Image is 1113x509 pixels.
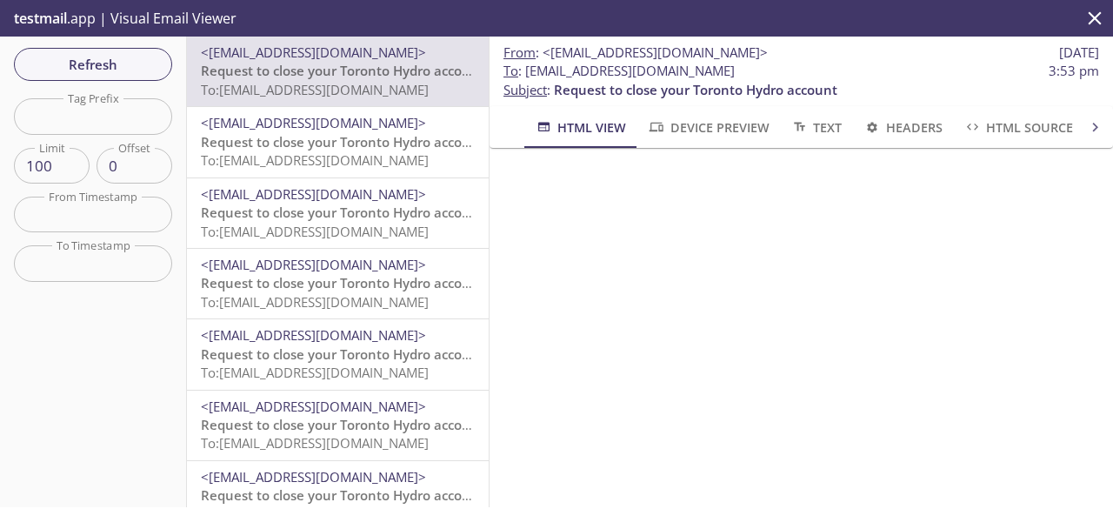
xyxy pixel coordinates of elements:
span: To [503,62,518,79]
p: : [503,62,1099,99]
span: : [EMAIL_ADDRESS][DOMAIN_NAME] [503,62,735,80]
span: Request to close your Toronto Hydro account [201,274,484,291]
span: HTML Source [963,117,1073,138]
span: To: [EMAIL_ADDRESS][DOMAIN_NAME] [201,364,429,381]
div: <[EMAIL_ADDRESS][DOMAIN_NAME]>Request to close your Toronto Hydro accountTo:[EMAIL_ADDRESS][DOMAI... [187,178,489,248]
span: To: [EMAIL_ADDRESS][DOMAIN_NAME] [201,81,429,98]
span: [DATE] [1059,44,1099,62]
span: Device Preview [647,117,769,138]
span: To: [EMAIL_ADDRESS][DOMAIN_NAME] [201,434,429,452]
span: To: [EMAIL_ADDRESS][DOMAIN_NAME] [201,293,429,311]
button: Refresh [14,48,172,81]
span: To: [EMAIL_ADDRESS][DOMAIN_NAME] [201,151,429,169]
span: From [503,44,536,61]
div: <[EMAIL_ADDRESS][DOMAIN_NAME]>Request to close your Toronto Hydro accountTo:[EMAIL_ADDRESS][DOMAI... [187,249,489,318]
span: <[EMAIL_ADDRESS][DOMAIN_NAME]> [201,398,426,415]
span: Request to close your Toronto Hydro account [201,345,484,363]
span: : [503,44,768,62]
span: HTML View [535,117,626,138]
span: testmail [14,9,67,28]
span: Headers [863,117,942,138]
span: Text [790,117,842,138]
span: Refresh [28,53,158,76]
div: <[EMAIL_ADDRESS][DOMAIN_NAME]>Request to close your Toronto Hydro accountTo:[EMAIL_ADDRESS][DOMAI... [187,107,489,177]
span: <[EMAIL_ADDRESS][DOMAIN_NAME]> [201,114,426,131]
div: <[EMAIL_ADDRESS][DOMAIN_NAME]>Request to close your Toronto Hydro accountTo:[EMAIL_ADDRESS][DOMAI... [187,319,489,389]
span: To: [EMAIL_ADDRESS][DOMAIN_NAME] [201,223,429,240]
div: <[EMAIL_ADDRESS][DOMAIN_NAME]>Request to close your Toronto Hydro accountTo:[EMAIL_ADDRESS][DOMAI... [187,37,489,106]
span: Request to close your Toronto Hydro account [554,81,837,98]
span: <[EMAIL_ADDRESS][DOMAIN_NAME]> [201,44,426,61]
span: Request to close your Toronto Hydro account [201,133,484,151]
span: Subject [503,81,547,98]
span: Request to close your Toronto Hydro account [201,486,484,504]
span: Request to close your Toronto Hydro account [201,416,484,433]
span: <[EMAIL_ADDRESS][DOMAIN_NAME]> [543,44,768,61]
span: Request to close your Toronto Hydro account [201,204,484,221]
span: <[EMAIL_ADDRESS][DOMAIN_NAME]> [201,185,426,203]
span: 3:53 pm [1049,62,1099,80]
div: <[EMAIL_ADDRESS][DOMAIN_NAME]>Request to close your Toronto Hydro accountTo:[EMAIL_ADDRESS][DOMAI... [187,391,489,460]
span: <[EMAIL_ADDRESS][DOMAIN_NAME]> [201,256,426,273]
span: <[EMAIL_ADDRESS][DOMAIN_NAME]> [201,326,426,344]
span: <[EMAIL_ADDRESS][DOMAIN_NAME]> [201,468,426,486]
span: Request to close your Toronto Hydro account [201,62,484,79]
